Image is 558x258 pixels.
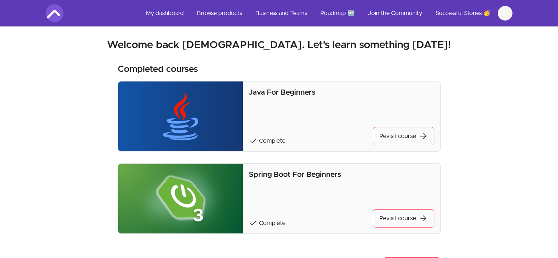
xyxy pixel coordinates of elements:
[140,4,190,22] a: My dashboard
[249,4,313,22] a: Business and Teams
[249,219,258,228] span: check
[259,220,285,226] span: Complete
[46,39,513,52] h2: Welcome back [DEMOGRAPHIC_DATA]. Let's learn something [DATE]!
[419,214,428,223] span: arrow_forward
[419,132,428,141] span: arrow_forward
[249,137,258,145] span: check
[118,63,198,75] h3: Completed courses
[118,81,243,151] img: Product image for Java For Beginners
[249,170,434,180] p: Spring Boot For Beginners
[249,87,434,98] p: Java For Beginners
[191,4,248,22] a: Browse products
[314,4,361,22] a: Roadmap 🆕
[259,138,285,144] span: Complete
[373,209,434,228] a: Revisit coursearrow_forward
[430,4,496,22] a: Successful Stories 🥳
[46,4,63,22] img: Amigoscode logo
[140,4,513,22] nav: Main
[373,127,434,145] a: Revisit coursearrow_forward
[362,4,428,22] a: Join the Community
[498,6,513,21] button: C
[118,164,243,233] img: Product image for Spring Boot For Beginners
